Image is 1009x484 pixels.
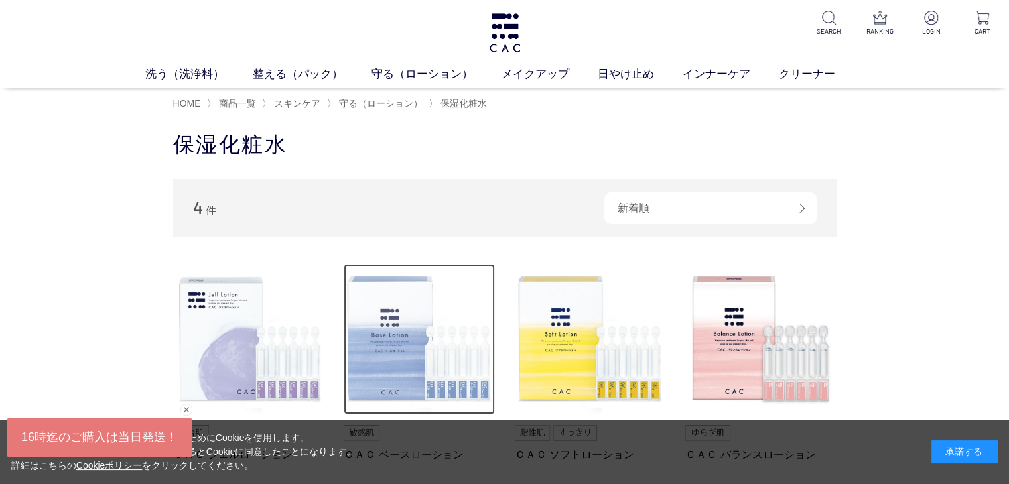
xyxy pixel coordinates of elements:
a: 守る（ローション） [336,98,423,109]
span: 保湿化粧水 [440,98,487,109]
a: 整える（パック） [253,66,371,83]
a: インナーケア [683,66,779,83]
li: 〉 [262,97,324,110]
p: LOGIN [915,27,947,36]
p: RANKING [864,27,896,36]
a: RANKING [864,11,896,36]
p: SEARCH [813,27,845,36]
span: 4 [193,197,203,217]
a: HOME [173,98,201,109]
img: ＣＡＣ ジェルローション [173,264,324,415]
img: ＣＡＣ ベースローション [344,264,495,415]
a: Cookieポリシー [76,460,143,471]
div: 新着順 [604,192,817,224]
li: 〉 [207,97,259,110]
a: 商品一覧 [216,98,256,109]
img: ＣＡＣ ソフトローション [515,264,666,415]
li: 〉 [327,97,426,110]
img: logo [488,13,522,52]
img: ＣＡＣ バランスローション [685,264,837,415]
span: スキンケア [274,98,320,109]
span: 守る（ローション） [339,98,423,109]
a: メイクアップ [502,66,598,83]
a: 日やけ止め [598,66,683,83]
a: クリーナー [779,66,864,83]
li: 〉 [429,97,490,110]
a: 保湿化粧水 [438,98,487,109]
a: 守る（ローション） [371,66,502,83]
p: CART [966,27,998,36]
a: 洗う（洗浄料） [145,66,253,83]
span: 件 [206,205,216,216]
a: LOGIN [915,11,947,36]
a: CART [966,11,998,36]
div: 承諾する [931,440,998,463]
span: 商品一覧 [219,98,256,109]
h1: 保湿化粧水 [173,131,837,159]
a: スキンケア [271,98,320,109]
a: SEARCH [813,11,845,36]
